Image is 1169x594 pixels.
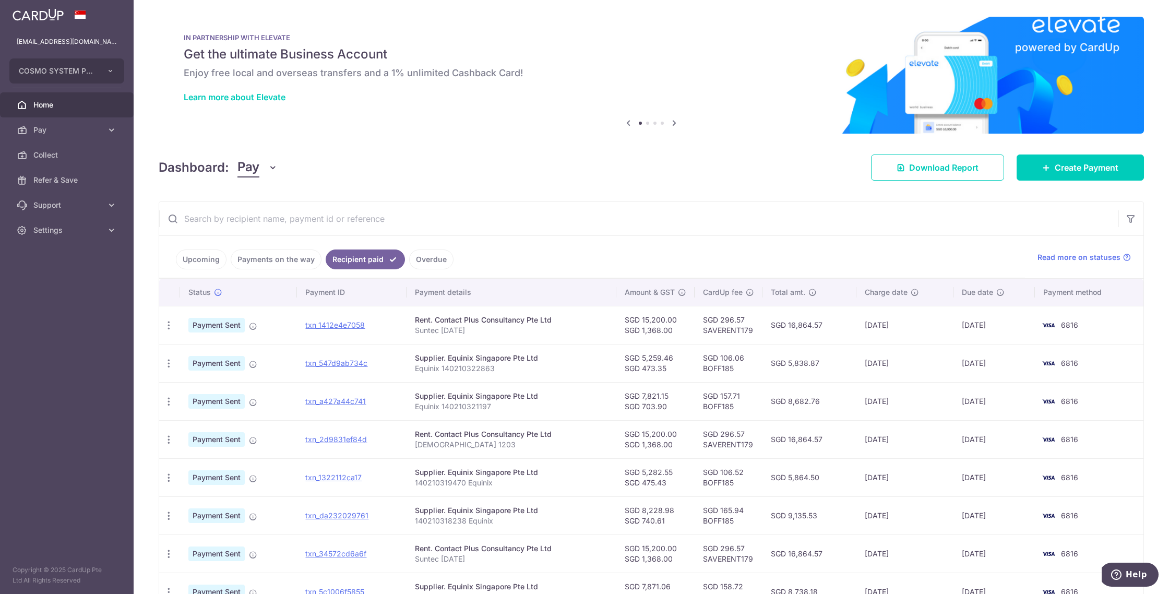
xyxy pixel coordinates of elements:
[415,429,608,439] div: Rent. Contact Plus Consultancy Pte Ltd
[297,279,406,306] th: Payment ID
[184,92,285,102] a: Learn more about Elevate
[305,435,367,444] a: txn_2d9831ef84d
[1038,548,1059,560] img: Bank Card
[695,344,762,382] td: SGD 106.06 BOFF185
[1055,161,1118,174] span: Create Payment
[407,279,616,306] th: Payment details
[188,432,245,447] span: Payment Sent
[305,320,365,329] a: txn_1412e4e7058
[237,158,278,177] button: Pay
[188,470,245,485] span: Payment Sent
[188,508,245,523] span: Payment Sent
[1038,433,1059,446] img: Bank Card
[188,547,245,561] span: Payment Sent
[9,58,124,84] button: COSMO SYSTEM PTE. LTD.
[1061,549,1078,558] span: 6816
[856,496,953,534] td: [DATE]
[305,473,362,482] a: txn_1322112ca17
[762,344,856,382] td: SGD 5,838.87
[953,534,1035,573] td: [DATE]
[1061,359,1078,367] span: 6816
[962,287,993,298] span: Due date
[616,534,695,573] td: SGD 15,200.00 SGD 1,368.00
[762,458,856,496] td: SGD 5,864.50
[762,496,856,534] td: SGD 9,135.53
[1061,320,1078,329] span: 6816
[176,250,226,269] a: Upcoming
[415,363,608,374] p: Equinix 140210322863
[1038,357,1059,370] img: Bank Card
[184,46,1119,63] h5: Get the ultimate Business Account
[1038,319,1059,331] img: Bank Card
[953,496,1035,534] td: [DATE]
[871,155,1004,181] a: Download Report
[159,202,1118,235] input: Search by recipient name, payment id or reference
[415,401,608,412] p: Equinix 140210321197
[856,306,953,344] td: [DATE]
[695,458,762,496] td: SGD 106.52 BOFF185
[33,200,102,210] span: Support
[953,306,1035,344] td: [DATE]
[856,458,953,496] td: [DATE]
[33,125,102,135] span: Pay
[188,287,211,298] span: Status
[953,344,1035,382] td: [DATE]
[33,150,102,160] span: Collect
[695,534,762,573] td: SGD 296.57 SAVERENT179
[695,496,762,534] td: SGD 165.94 BOFF185
[625,287,675,298] span: Amount & GST
[188,356,245,371] span: Payment Sent
[17,37,117,47] p: [EMAIL_ADDRESS][DOMAIN_NAME]
[695,306,762,344] td: SGD 296.57 SAVERENT179
[415,478,608,488] p: 140210319470 Equinix
[953,382,1035,420] td: [DATE]
[762,382,856,420] td: SGD 8,682.76
[616,420,695,458] td: SGD 15,200.00 SGD 1,368.00
[1038,471,1059,484] img: Bank Card
[415,581,608,592] div: Supplier. Equinix Singapore Pte Ltd
[415,505,608,516] div: Supplier. Equinix Singapore Pte Ltd
[1037,252,1120,263] span: Read more on statuses
[415,516,608,526] p: 140210318238 Equinix
[762,420,856,458] td: SGD 16,864.57
[33,225,102,235] span: Settings
[695,382,762,420] td: SGD 157.71 BOFF185
[305,511,368,520] a: txn_da232029761
[415,325,608,336] p: Suntec [DATE]
[188,394,245,409] span: Payment Sent
[415,391,608,401] div: Supplier. Equinix Singapore Pte Ltd
[953,420,1035,458] td: [DATE]
[237,158,259,177] span: Pay
[13,8,64,21] img: CardUp
[409,250,454,269] a: Overdue
[856,344,953,382] td: [DATE]
[762,534,856,573] td: SGD 16,864.57
[856,382,953,420] td: [DATE]
[184,67,1119,79] h6: Enjoy free local and overseas transfers and a 1% unlimited Cashback Card!
[953,458,1035,496] td: [DATE]
[703,287,743,298] span: CardUp fee
[762,306,856,344] td: SGD 16,864.57
[616,382,695,420] td: SGD 7,821.15 SGD 703.90
[1037,252,1131,263] a: Read more on statuses
[415,543,608,554] div: Rent. Contact Plus Consultancy Pte Ltd
[415,439,608,450] p: [DEMOGRAPHIC_DATA] 1203
[188,318,245,332] span: Payment Sent
[159,17,1144,134] img: Renovation banner
[1061,397,1078,406] span: 6816
[33,100,102,110] span: Home
[415,554,608,564] p: Suntec [DATE]
[33,175,102,185] span: Refer & Save
[415,315,608,325] div: Rent. Contact Plus Consultancy Pte Ltd
[616,306,695,344] td: SGD 15,200.00 SGD 1,368.00
[326,250,405,269] a: Recipient paid
[1061,511,1078,520] span: 6816
[184,33,1119,42] p: IN PARTNERSHIP WITH ELEVATE
[856,420,953,458] td: [DATE]
[695,420,762,458] td: SGD 296.57 SAVERENT179
[415,467,608,478] div: Supplier. Equinix Singapore Pte Ltd
[305,549,366,558] a: txn_34572cd6a6f
[856,534,953,573] td: [DATE]
[1038,395,1059,408] img: Bank Card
